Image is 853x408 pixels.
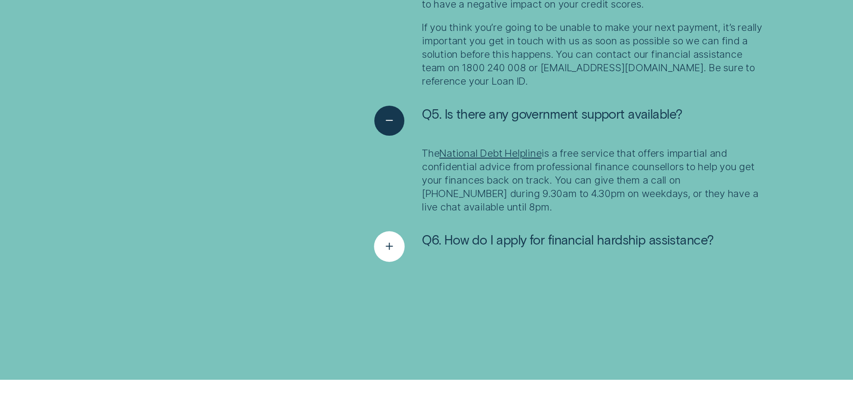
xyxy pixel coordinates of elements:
[422,21,763,88] p: If you think you’re going to be unable to make your next payment, it’s really important you get i...
[422,146,763,214] p: The is a free service that offers impartial and confidential advice from professional finance cou...
[422,232,713,248] span: Q6. How do I apply for financial hardship assistance?
[374,232,713,262] button: See more
[439,147,541,159] a: National Debt Helpline
[374,106,682,136] button: See less
[422,106,682,122] span: Q5. Is there any government support available?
